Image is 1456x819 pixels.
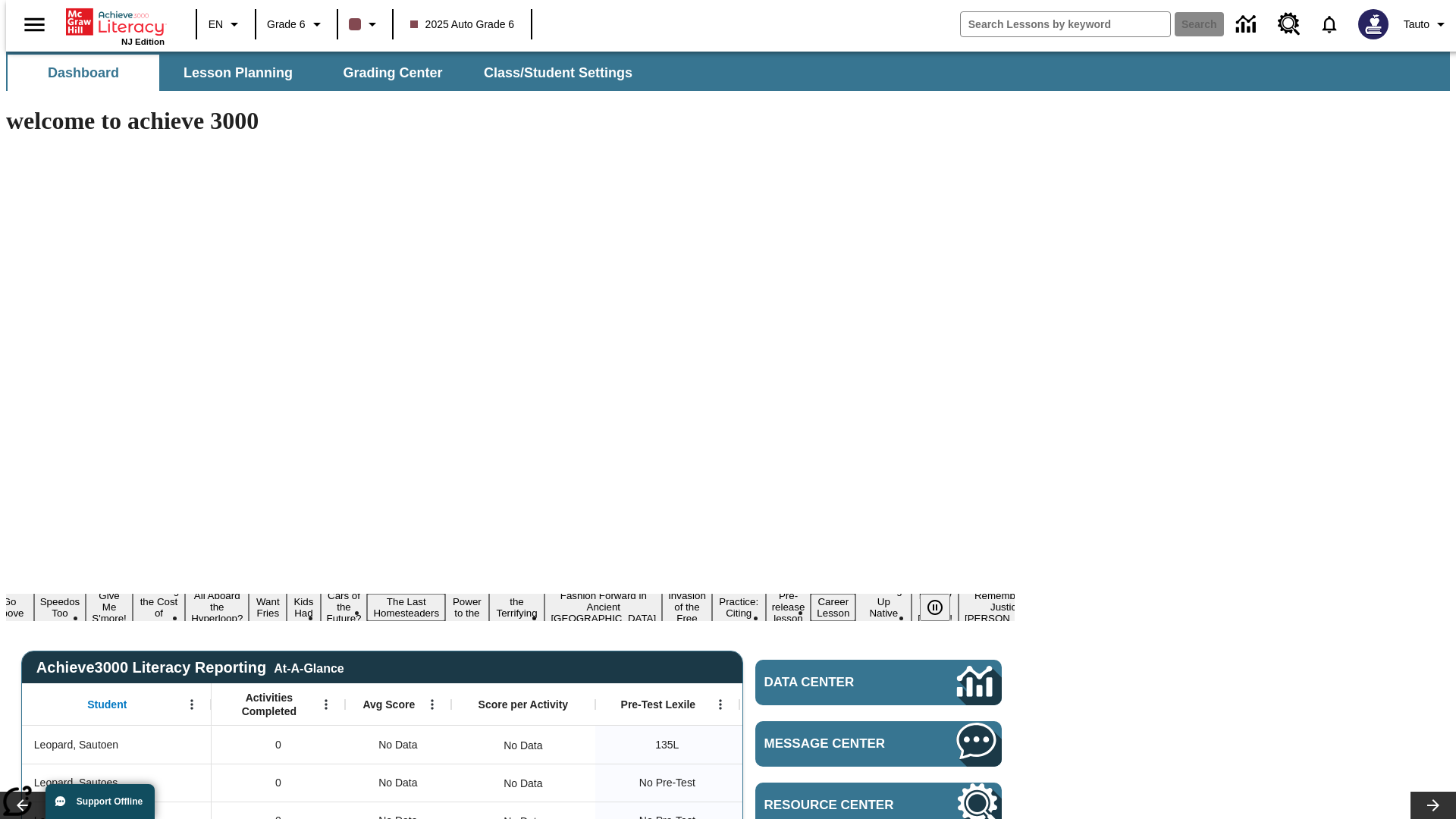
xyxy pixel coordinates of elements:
[1358,9,1389,39] img: Avatar
[1410,792,1456,819] button: Lesson carousel, Next
[34,775,118,791] span: Leopard, Sautoes
[184,64,293,82] span: Lesson Planning
[959,588,1054,626] button: Slide 21 Remembering Justice O'Connor
[162,55,314,91] button: Lesson Planning
[764,675,906,690] span: Data Center
[445,582,489,632] button: Slide 12 Solar Power to the People
[1404,17,1429,33] span: Tauto
[249,571,287,644] button: Slide 8 Do You Want Fries With That?
[811,594,855,621] button: Slide 18 Career Lesson
[209,17,223,33] span: EN
[212,726,345,764] div: 0, Leopard, Sautoen
[764,736,912,752] span: Message Center
[755,660,1002,705] a: Data Center
[77,796,143,807] span: Support Offline
[920,594,965,621] div: Pause
[1349,5,1398,44] button: Select a new avatar
[496,768,550,799] div: No Data, Leopard, Sautoes
[764,798,912,813] span: Resource Center
[66,5,165,46] div: Home
[180,693,203,716] button: Open Menu
[621,698,696,711] span: Pre-Test Lexile
[315,693,337,716] button: Open Menu
[371,767,425,799] span: No Data
[317,55,469,91] button: Grading Center
[1310,5,1349,44] a: Notifications
[45,784,155,819] button: Support Offline
[1269,4,1310,45] a: Resource Center, Will open in new tab
[766,588,811,626] button: Slide 17 Pre-release lesson
[212,764,345,802] div: 0, Leopard, Sautoes
[6,52,1450,91] div: SubNavbar
[275,737,281,753] span: 0
[472,55,645,91] button: Class/Student Settings
[8,55,159,91] button: Dashboard
[371,730,425,761] span: No Data
[36,659,344,676] span: Achieve3000 Literacy Reporting
[12,2,57,47] button: Open side menu
[34,582,86,632] button: Slide 4 Are Speedos Too Speedy?
[202,11,250,38] button: Language: EN, Select a language
[87,698,127,711] span: Student
[1227,4,1269,45] a: Data Center
[343,11,388,38] button: Class color is dark brown. Change class color
[912,588,959,626] button: Slide 20 Hooray for Constitution Day!
[48,64,119,82] span: Dashboard
[6,107,1015,135] h1: welcome to achieve 3000
[961,12,1170,36] input: search field
[34,737,118,753] span: Leopard, Sautoen
[1398,11,1456,38] button: Profile/Settings
[662,576,712,638] button: Slide 15 The Invasion of the Free CD
[367,594,445,621] button: Slide 11 The Last Homesteaders
[6,55,646,91] div: SubNavbar
[655,737,679,753] span: 135 Lexile, Leopard, Sautoen
[133,582,185,632] button: Slide 6 Covering the Cost of College
[479,698,569,711] span: Score per Activity
[343,64,442,82] span: Grading Center
[121,37,165,46] span: NJ Edition
[489,582,545,632] button: Slide 13 Attack of the Terrifying Tomatoes
[362,698,415,711] span: Avg Score
[421,693,444,716] button: Open Menu
[484,64,632,82] span: Class/Student Settings
[709,693,732,716] button: Open Menu
[185,588,249,626] button: Slide 7 All Aboard the Hyperloop?
[219,691,319,718] span: Activities Completed
[410,17,515,33] span: 2025 Auto Grade 6
[855,582,912,632] button: Slide 19 Cooking Up Native Traditions
[86,588,133,626] button: Slide 5 Give Me S'more!
[496,730,550,761] div: No Data, Leopard, Sautoen
[544,588,662,626] button: Slide 14 Fashion Forward in Ancient Rome
[66,7,165,37] a: Home
[712,582,766,632] button: Slide 16 Mixed Practice: Citing Evidence
[287,571,320,644] button: Slide 9 Dirty Jobs Kids Had To Do
[261,11,332,38] button: Grade: Grade 6, Select a grade
[345,726,451,764] div: No Data, Leopard, Sautoen
[920,594,950,621] button: Pause
[275,775,281,791] span: 0
[345,764,451,802] div: No Data, Leopard, Sautoes
[321,588,368,626] button: Slide 10 Cars of the Future?
[755,721,1002,767] a: Message Center
[274,659,344,676] div: At-A-Glance
[639,775,695,791] span: No Pre-Test, Leopard, Sautoes
[267,17,306,33] span: Grade 6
